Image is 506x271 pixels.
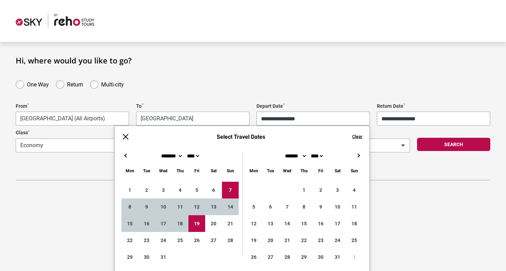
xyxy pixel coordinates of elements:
div: 3 [155,182,172,198]
div: Friday [312,167,329,175]
div: 1 [346,249,363,265]
div: 2 [138,182,155,198]
div: 22 [121,232,138,249]
div: 30 [312,249,329,265]
div: Monday [121,167,138,175]
div: 20 [205,215,222,232]
div: 26 [245,249,262,265]
div: Sunday [346,167,363,175]
div: 6 [205,182,222,198]
div: 26 [188,232,205,249]
div: 19 [245,232,262,249]
span: Ho Chi Minh City, Vietnam [136,112,250,126]
div: 28 [222,232,239,249]
div: 11 [346,198,363,215]
label: Class [16,130,209,136]
span: Melbourne, Australia [16,112,129,126]
div: 18 [346,215,363,232]
div: 22 [296,232,312,249]
div: 7 [222,182,239,198]
div: 28 [279,249,296,265]
div: 8 [121,198,138,215]
div: 2 [312,182,329,198]
div: 9 [138,198,155,215]
div: 10 [329,198,346,215]
div: 31 [329,249,346,265]
div: 20 [262,232,279,249]
div: 25 [346,232,363,249]
div: 17 [155,215,172,232]
label: Return [67,80,83,88]
button: ← [121,151,130,160]
div: 4 [172,182,188,198]
div: 7 [279,198,296,215]
div: 18 [172,215,188,232]
div: 15 [296,215,312,232]
div: Monday [245,167,262,175]
div: 1 [121,182,138,198]
div: 23 [138,232,155,249]
label: To [136,103,250,109]
div: Thursday [296,167,312,175]
span: Ho Chi Minh City, Vietnam [136,112,249,125]
div: Tuesday [138,167,155,175]
div: 16 [138,215,155,232]
div: 21 [279,232,296,249]
div: 27 [205,232,222,249]
button: Clear [352,134,363,140]
div: 10 [155,198,172,215]
span: Economy [16,139,209,152]
div: 25 [172,232,188,249]
div: Saturday [329,167,346,175]
label: From [16,103,129,109]
div: 3 [329,182,346,198]
div: 23 [312,232,329,249]
div: 24 [329,232,346,249]
div: Saturday [205,167,222,175]
div: Tuesday [262,167,279,175]
button: → [354,151,363,160]
div: 12 [188,198,205,215]
label: Multi-city [101,80,124,88]
div: 31 [155,249,172,265]
button: Search [417,138,490,151]
div: Sunday [222,167,239,175]
div: 8 [296,198,312,215]
div: 29 [296,249,312,265]
div: 11 [172,198,188,215]
label: One Way [27,80,49,88]
label: Return Date [377,103,490,109]
div: 16 [312,215,329,232]
div: 5 [245,198,262,215]
div: 5 [188,182,205,198]
div: 21 [222,215,239,232]
div: 9 [312,198,329,215]
div: 24 [155,232,172,249]
div: Wednesday [279,167,296,175]
div: 19 [188,215,205,232]
div: 17 [329,215,346,232]
div: Thursday [172,167,188,175]
div: 13 [262,215,279,232]
h6: Select Travel Dates [137,134,345,140]
div: 6 [262,198,279,215]
div: 12 [245,215,262,232]
div: Wednesday [155,167,172,175]
span: Economy [16,138,209,152]
div: 30 [138,249,155,265]
label: Depart Date [256,103,370,109]
div: 27 [262,249,279,265]
div: Friday [188,167,205,175]
div: 1 [296,182,312,198]
h1: Hi, where would you like to go? [16,56,490,65]
div: 15 [121,215,138,232]
div: 14 [279,215,296,232]
span: Melbourne, Australia [16,112,129,125]
div: 13 [205,198,222,215]
div: 4 [346,182,363,198]
div: 29 [121,249,138,265]
div: 14 [222,198,239,215]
